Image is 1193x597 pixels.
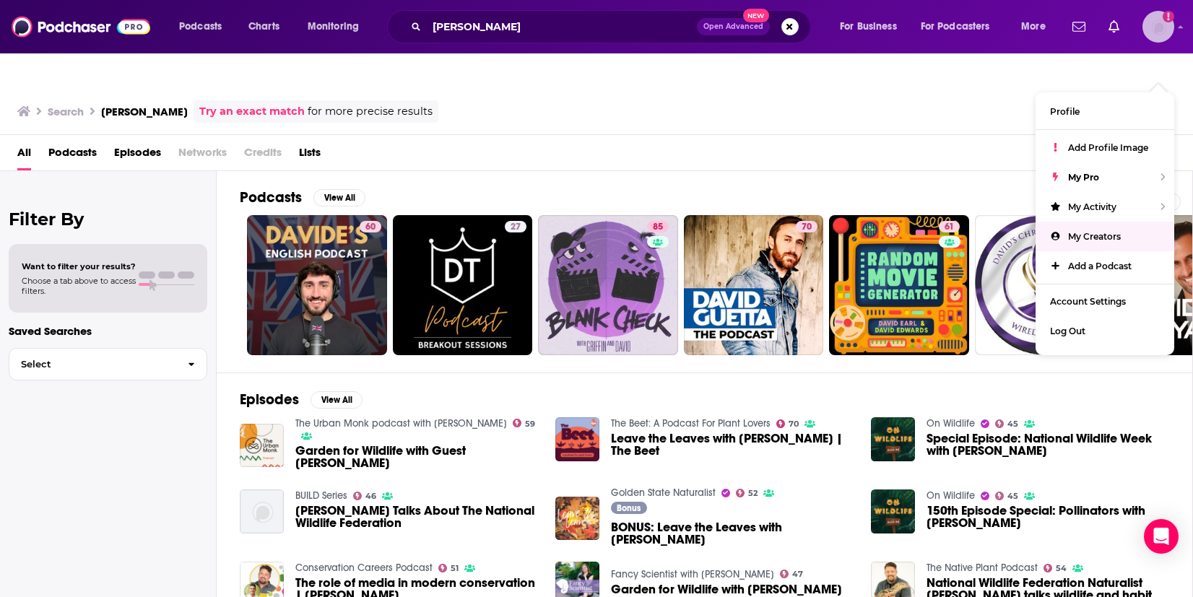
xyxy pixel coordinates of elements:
[945,220,954,235] span: 61
[927,489,975,502] a: On Wildlife
[995,419,1019,428] a: 45
[308,17,359,37] span: Monitoring
[1036,133,1174,162] a: Add Profile Image
[939,221,960,232] a: 61
[927,417,975,430] a: On Wildlife
[240,391,363,409] a: EpisodesView All
[1036,222,1174,251] a: My Creators
[1144,519,1179,554] div: Open Intercom Messenger
[927,432,1169,457] span: Special Episode: National Wildlife Week with [PERSON_NAME]
[871,489,915,533] img: 150th Episode Special: Pollinators with David Mizejewski
[611,432,854,457] span: Leave the Leaves with [PERSON_NAME] | The Beet
[776,419,799,428] a: 70
[1142,11,1174,43] span: Logged in as HSimon
[1163,11,1174,22] svg: Add a profile image
[169,15,240,38] button: open menu
[611,521,854,546] a: BONUS: Leave the Leaves with David Mizejewski
[48,141,97,170] a: Podcasts
[9,209,207,230] h2: Filter By
[748,490,758,497] span: 52
[240,489,284,533] img: David Mizejewski Talks About The National Wildlife Federation
[927,505,1169,529] a: 150th Episode Special: Pollinators with David Mizejewski
[1021,17,1046,37] span: More
[101,105,188,118] h3: [PERSON_NAME]
[505,221,526,232] a: 27
[244,141,282,170] span: Credits
[240,424,284,468] img: Garden for Wildlife with Guest David Mizejewski
[830,15,915,38] button: open menu
[299,141,321,170] a: Lists
[653,220,663,235] span: 85
[1011,15,1064,38] button: open menu
[427,15,697,38] input: Search podcasts, credits, & more...
[9,359,176,369] span: Select
[247,215,387,355] a: 60
[743,9,769,22] span: New
[12,13,150,40] img: Podchaser - Follow, Share and Rate Podcasts
[438,564,459,572] a: 51
[199,103,305,120] a: Try an exact match
[780,570,804,578] a: 47
[802,220,812,235] span: 70
[311,391,363,409] button: View All
[240,188,365,206] a: PodcastsView All
[697,18,770,35] button: Open AdvancedNew
[1050,326,1085,336] span: Log Out
[365,493,376,500] span: 46
[511,220,521,235] span: 27
[921,17,990,37] span: For Podcasters
[611,487,716,499] a: Golden State Naturalist
[365,220,376,235] span: 60
[1056,565,1067,572] span: 54
[617,504,641,513] span: Bonus
[313,189,365,206] button: View All
[308,103,433,120] span: for more precise results
[927,505,1169,529] span: 150th Episode Special: Pollinators with [PERSON_NAME]
[792,571,803,578] span: 47
[525,421,535,427] span: 59
[240,188,302,206] h2: Podcasts
[1103,14,1125,39] a: Show notifications dropdown
[975,215,1115,355] a: 44
[1044,564,1067,572] a: 54
[703,23,763,30] span: Open Advanced
[538,215,678,355] a: 85
[9,348,207,380] button: Select
[295,445,538,469] span: Garden for Wildlife with Guest [PERSON_NAME]
[240,391,299,409] h2: Episodes
[840,17,897,37] span: For Business
[248,17,279,37] span: Charts
[927,562,1038,574] a: The Native Plant Podcast
[451,565,459,572] span: 51
[611,521,854,546] span: BONUS: Leave the Leaves with [PERSON_NAME]
[1050,296,1126,307] span: Account Settings
[1036,287,1174,316] a: Account Settings
[295,417,507,430] a: The Urban Monk podcast with Dr. Pedram Shojai
[611,417,771,430] a: The Beet: A Podcast For Plant Lovers
[239,15,288,38] a: Charts
[401,10,825,43] div: Search podcasts, credits, & more...
[1068,201,1116,212] span: My Activity
[789,421,799,427] span: 70
[911,15,1011,38] button: open menu
[736,489,758,497] a: 52
[179,17,222,37] span: Podcasts
[871,417,915,461] a: Special Episode: National Wildlife Week with David Mizejewski
[1068,142,1148,153] span: Add Profile Image
[555,497,599,541] img: BONUS: Leave the Leaves with David Mizejewski
[1036,92,1174,355] ul: Show profile menu
[1068,231,1121,242] span: My Creators
[555,417,599,461] img: Leave the Leaves with David Mizejewski | The Beet
[1142,11,1174,43] img: User Profile
[48,105,84,118] h3: Search
[796,221,817,232] a: 70
[927,432,1169,457] a: Special Episode: National Wildlife Week with David Mizejewski
[295,505,538,529] a: David Mizejewski Talks About The National Wildlife Federation
[17,141,31,170] a: All
[684,215,824,355] a: 70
